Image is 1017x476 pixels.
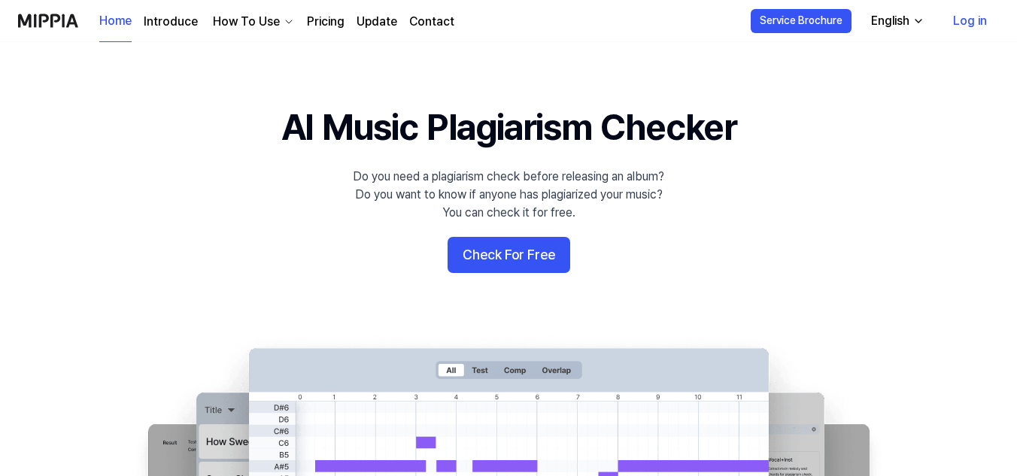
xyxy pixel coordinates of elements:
a: Introduce [144,13,198,31]
button: How To Use [210,13,295,31]
a: Update [357,13,397,31]
button: English [859,6,934,36]
div: How To Use [210,13,283,31]
a: Pricing [307,13,345,31]
div: Do you need a plagiarism check before releasing an album? Do you want to know if anyone has plagi... [353,168,664,222]
button: Service Brochure [751,9,852,33]
h1: AI Music Plagiarism Checker [281,102,736,153]
button: Check For Free [448,237,570,273]
div: English [868,12,912,30]
a: Home [99,1,132,42]
a: Contact [409,13,454,31]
